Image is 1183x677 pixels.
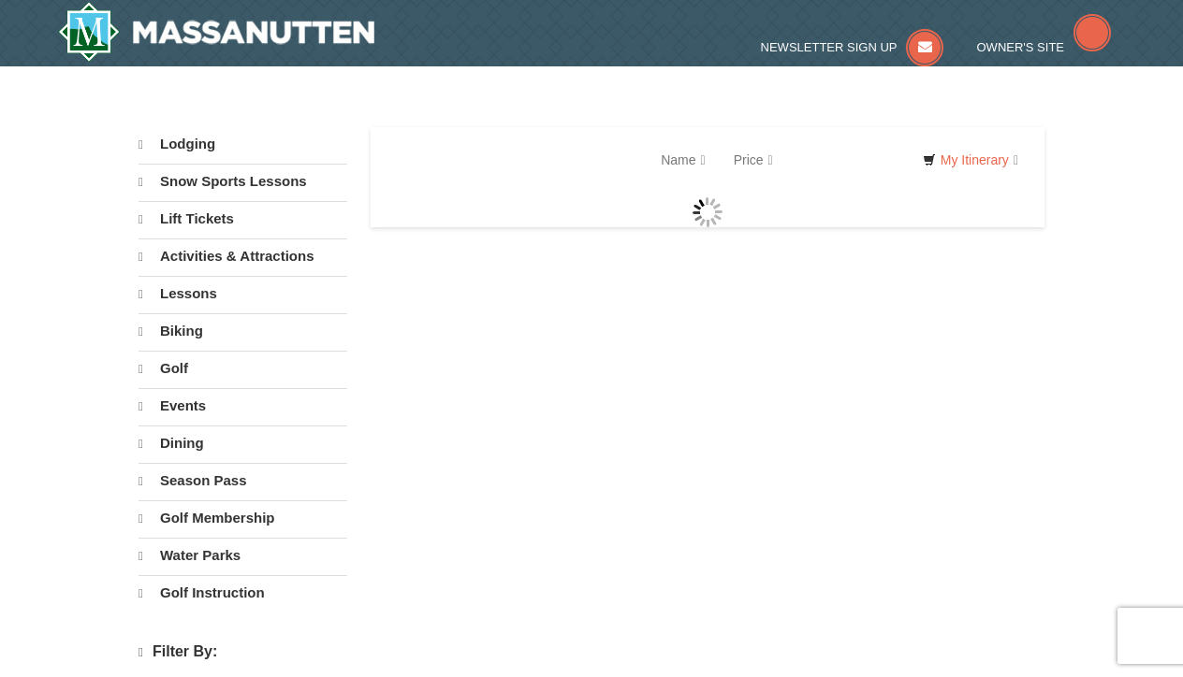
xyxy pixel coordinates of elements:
a: Events [139,388,347,424]
a: Owner's Site [977,40,1112,54]
a: Dining [139,425,347,461]
a: Golf Instruction [139,575,347,611]
a: Price [720,141,787,179]
a: Lift Tickets [139,201,347,237]
a: Biking [139,313,347,349]
a: Activities & Attractions [139,238,347,274]
h4: Filter By: [139,643,347,661]
a: Name [647,141,719,179]
a: Water Parks [139,538,347,573]
a: Massanutten Resort [58,2,374,62]
a: Season Pass [139,463,347,498]
a: Golf Membership [139,500,347,536]
a: My Itinerary [911,146,1030,174]
span: Owner's Site [977,40,1065,54]
img: wait gif [693,197,723,227]
a: Golf [139,351,347,386]
a: Lodging [139,127,347,162]
span: Newsletter Sign Up [761,40,898,54]
img: Massanutten Resort Logo [58,2,374,62]
a: Lessons [139,276,347,311]
a: Newsletter Sign Up [761,40,944,54]
a: Snow Sports Lessons [139,164,347,199]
